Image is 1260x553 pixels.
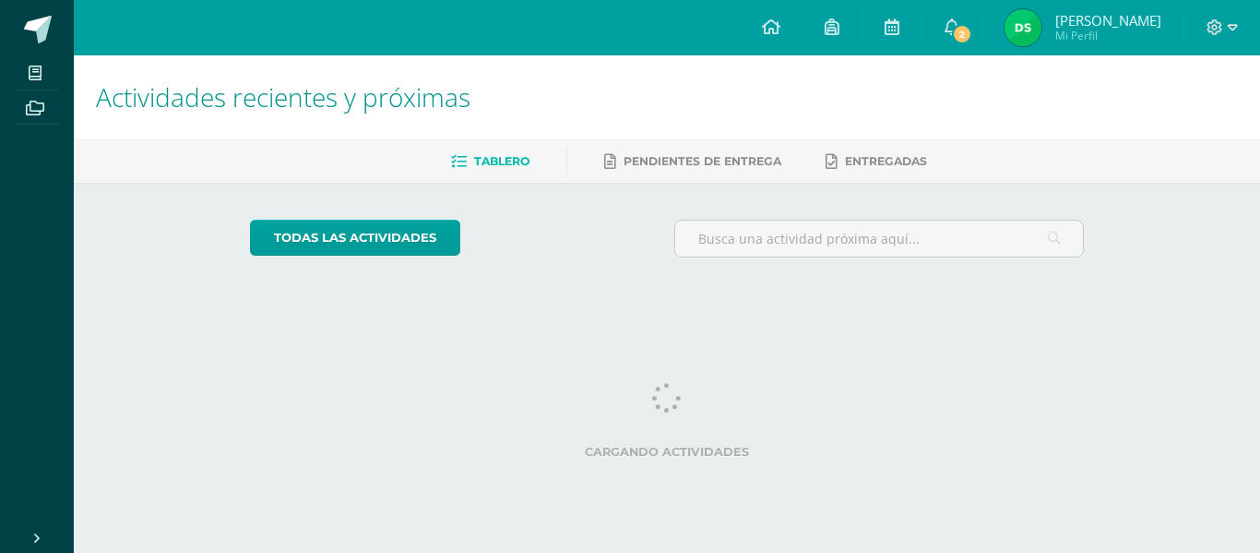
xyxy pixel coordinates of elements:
[1055,11,1161,30] span: [PERSON_NAME]
[451,147,529,176] a: Tablero
[96,79,470,114] span: Actividades recientes y próximas
[250,445,1085,459] label: Cargando actividades
[1004,9,1041,46] img: 8d0ab853670671ac92eb01afd385f2d3.png
[474,154,529,168] span: Tablero
[952,24,972,44] span: 2
[624,154,781,168] span: Pendientes de entrega
[250,220,460,256] a: todas las Actividades
[845,154,927,168] span: Entregadas
[1055,28,1161,43] span: Mi Perfil
[826,147,927,176] a: Entregadas
[675,221,1084,257] input: Busca una actividad próxima aquí...
[604,147,781,176] a: Pendientes de entrega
